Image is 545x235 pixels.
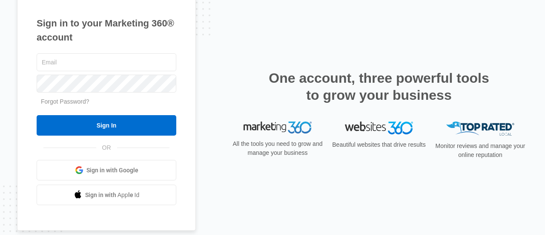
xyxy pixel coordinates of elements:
[331,140,427,149] p: Beautiful websites that drive results
[433,142,528,160] p: Monitor reviews and manage your online reputation
[96,143,117,152] span: OR
[244,122,312,133] img: Marketing 360
[37,16,176,44] h1: Sign in to your Marketing 360® account
[37,160,176,180] a: Sign in with Google
[37,53,176,71] input: Email
[230,139,325,157] p: All the tools you need to grow and manage your business
[266,70,492,104] h2: One account, three powerful tools to grow your business
[86,166,138,175] span: Sign in with Google
[37,115,176,136] input: Sign In
[41,98,89,105] a: Forgot Password?
[37,185,176,205] a: Sign in with Apple Id
[345,122,413,134] img: Websites 360
[446,122,514,136] img: Top Rated Local
[85,191,140,200] span: Sign in with Apple Id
